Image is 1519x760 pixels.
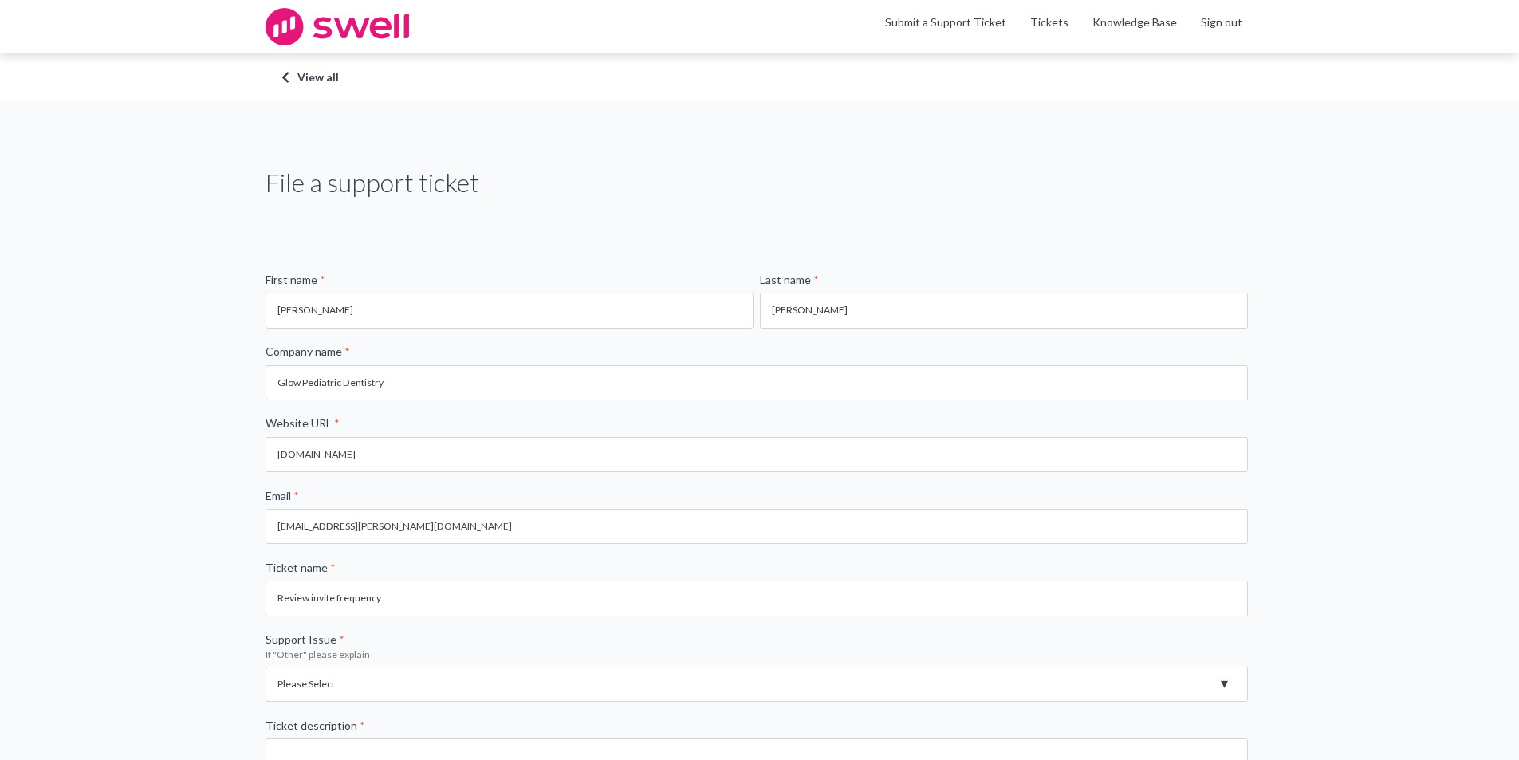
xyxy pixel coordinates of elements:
span: Last name [760,273,811,286]
a: Submit a Support Ticket [885,15,1006,29]
legend: If "Other" please explain [266,648,1254,661]
span: Ticket description [266,719,357,732]
div: Navigation Menu [1018,14,1254,40]
span: Support Issue [266,632,336,646]
nav: Swell CX Support [873,14,1254,40]
a: Knowledge Base [1092,14,1177,30]
a: View all [281,69,1238,85]
span: Email [266,489,291,502]
span: Website URL [266,416,332,430]
ul: Main menu [873,14,1254,40]
span: First name [266,273,317,286]
a: Sign out [1201,14,1242,30]
span: Ticket name [266,561,328,574]
a: Tickets [1030,14,1068,30]
h1: File a support ticket [266,165,479,201]
img: swell [266,8,409,45]
span: Company name [266,345,342,358]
